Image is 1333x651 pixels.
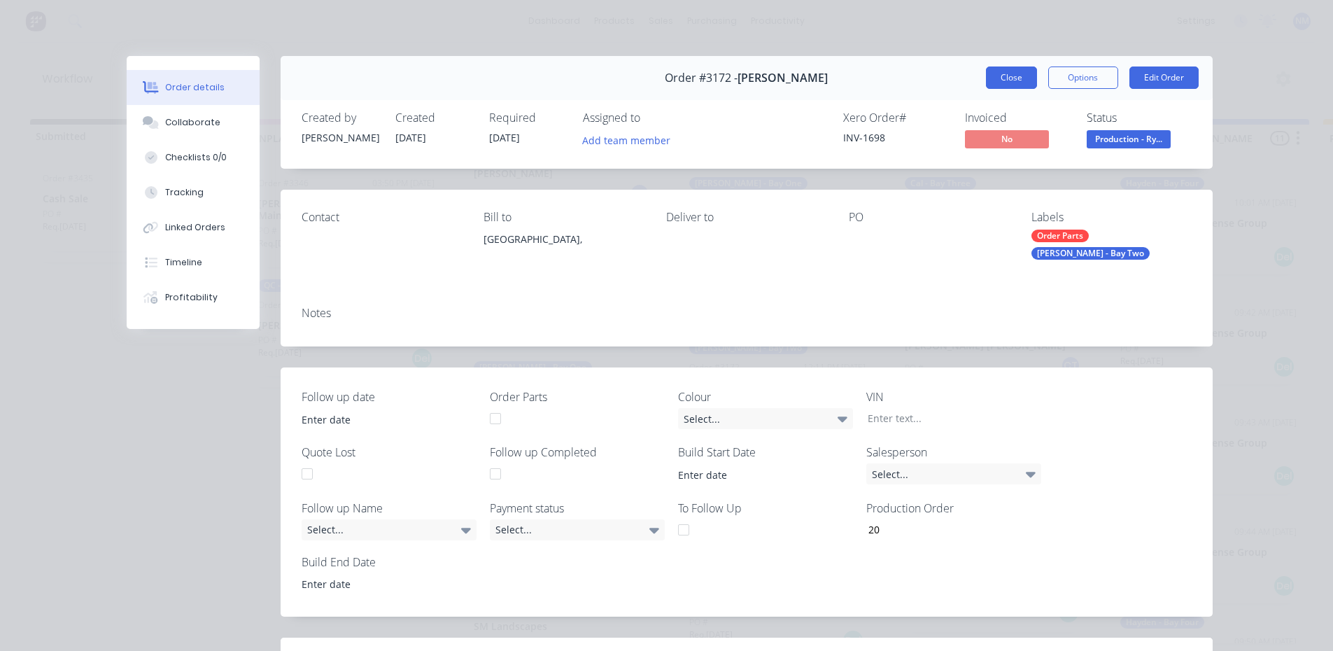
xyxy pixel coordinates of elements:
[666,211,826,224] div: Deliver to
[395,131,426,144] span: [DATE]
[484,230,644,274] div: [GEOGRAPHIC_DATA],
[302,519,477,540] div: Select...
[302,211,462,224] div: Contact
[165,116,220,129] div: Collaborate
[127,175,260,210] button: Tracking
[986,66,1037,89] button: Close
[165,291,218,304] div: Profitability
[489,131,520,144] span: [DATE]
[302,388,477,405] label: Follow up date
[866,500,1041,517] label: Production Order
[165,81,225,94] div: Order details
[292,409,466,430] input: Enter date
[165,186,204,199] div: Tracking
[292,574,466,595] input: Enter date
[583,130,678,149] button: Add team member
[1031,211,1192,224] div: Labels
[843,111,948,125] div: Xero Order #
[866,463,1041,484] div: Select...
[1087,111,1192,125] div: Status
[490,388,665,405] label: Order Parts
[1087,130,1171,148] span: Production - Ry...
[678,408,853,429] div: Select...
[678,500,853,517] label: To Follow Up
[127,245,260,280] button: Timeline
[165,221,225,234] div: Linked Orders
[965,130,1049,148] span: No
[490,500,665,517] label: Payment status
[665,71,738,85] span: Order #3172 -
[165,256,202,269] div: Timeline
[302,307,1192,320] div: Notes
[127,70,260,105] button: Order details
[484,211,644,224] div: Bill to
[866,444,1041,461] label: Salesperson
[484,230,644,249] div: [GEOGRAPHIC_DATA],
[490,519,665,540] div: Select...
[1031,247,1150,260] div: [PERSON_NAME] - Bay Two
[489,111,566,125] div: Required
[490,444,665,461] label: Follow up Completed
[1087,130,1171,151] button: Production - Ry...
[1031,230,1089,242] div: Order Parts
[302,554,477,570] label: Build End Date
[1048,66,1118,89] button: Options
[843,130,948,145] div: INV-1698
[678,388,853,405] label: Colour
[866,388,1041,405] label: VIN
[302,444,477,461] label: Quote Lost
[574,130,677,149] button: Add team member
[127,210,260,245] button: Linked Orders
[678,444,853,461] label: Build Start Date
[965,111,1070,125] div: Invoiced
[849,211,1009,224] div: PO
[165,151,227,164] div: Checklists 0/0
[1129,66,1199,89] button: Edit Order
[127,105,260,140] button: Collaborate
[583,111,723,125] div: Assigned to
[302,111,379,125] div: Created by
[856,519,1041,540] input: Enter number...
[127,280,260,315] button: Profitability
[395,111,472,125] div: Created
[302,130,379,145] div: [PERSON_NAME]
[302,500,477,517] label: Follow up Name
[668,464,842,485] input: Enter date
[738,71,828,85] span: [PERSON_NAME]
[127,140,260,175] button: Checklists 0/0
